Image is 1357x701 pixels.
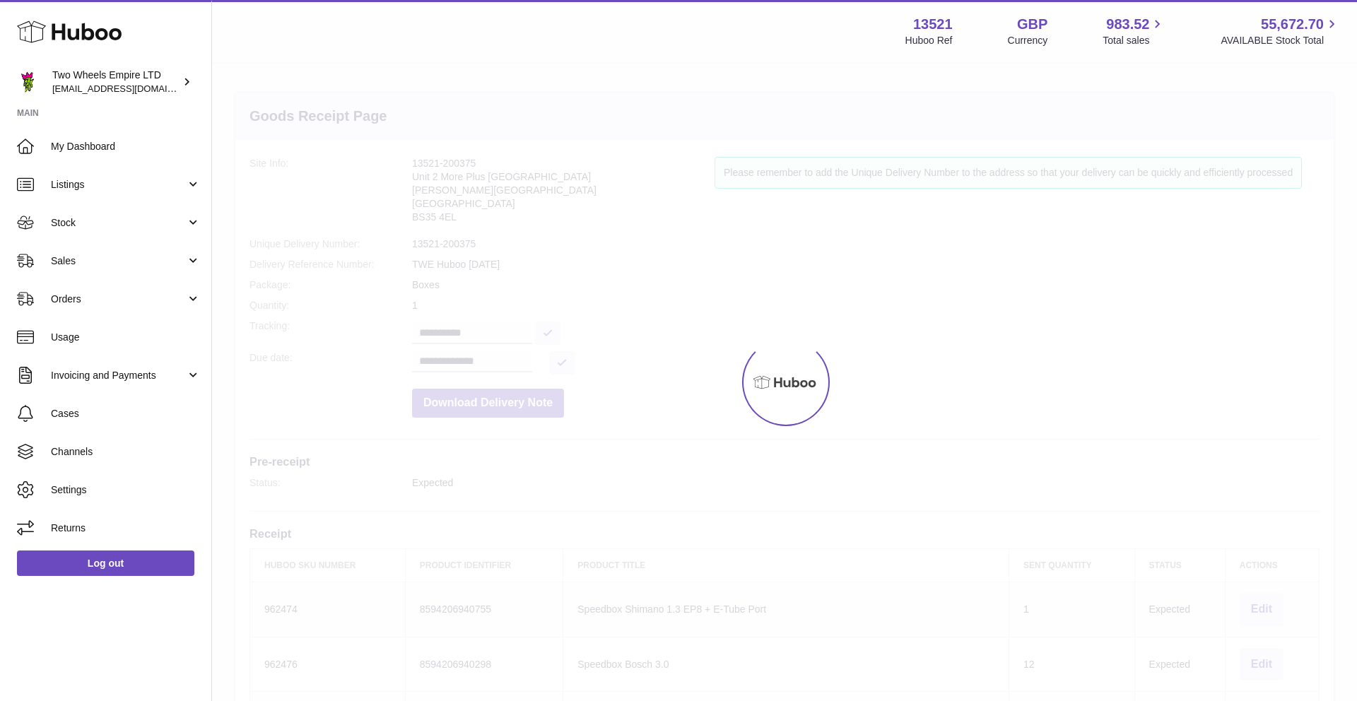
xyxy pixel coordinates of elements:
span: Sales [51,254,186,268]
strong: 13521 [913,15,953,34]
div: Two Wheels Empire LTD [52,69,180,95]
span: Channels [51,445,201,459]
span: Stock [51,216,186,230]
span: [EMAIL_ADDRESS][DOMAIN_NAME] [52,83,208,94]
span: Returns [51,522,201,535]
a: 983.52 Total sales [1103,15,1165,47]
strong: GBP [1017,15,1047,34]
span: Orders [51,293,186,306]
span: Cases [51,407,201,420]
a: Log out [17,550,194,576]
img: justas@twowheelsempire.com [17,71,38,93]
span: Invoicing and Payments [51,369,186,382]
a: 55,672.70 AVAILABLE Stock Total [1221,15,1340,47]
span: 55,672.70 [1261,15,1324,34]
span: AVAILABLE Stock Total [1221,34,1340,47]
span: Usage [51,331,201,344]
span: Listings [51,178,186,192]
div: Huboo Ref [905,34,953,47]
span: My Dashboard [51,140,201,153]
span: Settings [51,483,201,497]
span: 983.52 [1106,15,1149,34]
span: Total sales [1103,34,1165,47]
div: Currency [1008,34,1048,47]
